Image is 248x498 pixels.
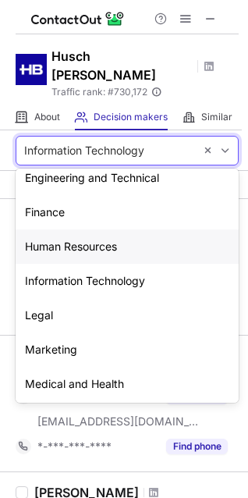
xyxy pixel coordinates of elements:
[16,298,239,333] div: Legal
[51,47,192,84] h1: Husch [PERSON_NAME]
[31,9,125,28] img: ContactOut v5.3.10
[94,111,168,123] span: Decision makers
[166,439,228,454] button: Reveal Button
[16,264,239,298] div: Information Technology
[16,161,239,195] div: Engineering and Technical
[201,111,232,123] span: Similar
[16,333,239,367] div: Marketing
[34,111,60,123] span: About
[37,414,200,429] span: [EMAIL_ADDRESS][DOMAIN_NAME]
[51,87,147,98] span: Traffic rank: # 730,172
[16,54,47,85] img: 82a3e529b240d715a3958e31d52d7cef
[16,401,239,436] div: Operations
[24,143,144,158] div: Information Technology
[16,367,239,401] div: Medical and Health
[16,195,239,229] div: Finance
[16,229,239,264] div: Human Resources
